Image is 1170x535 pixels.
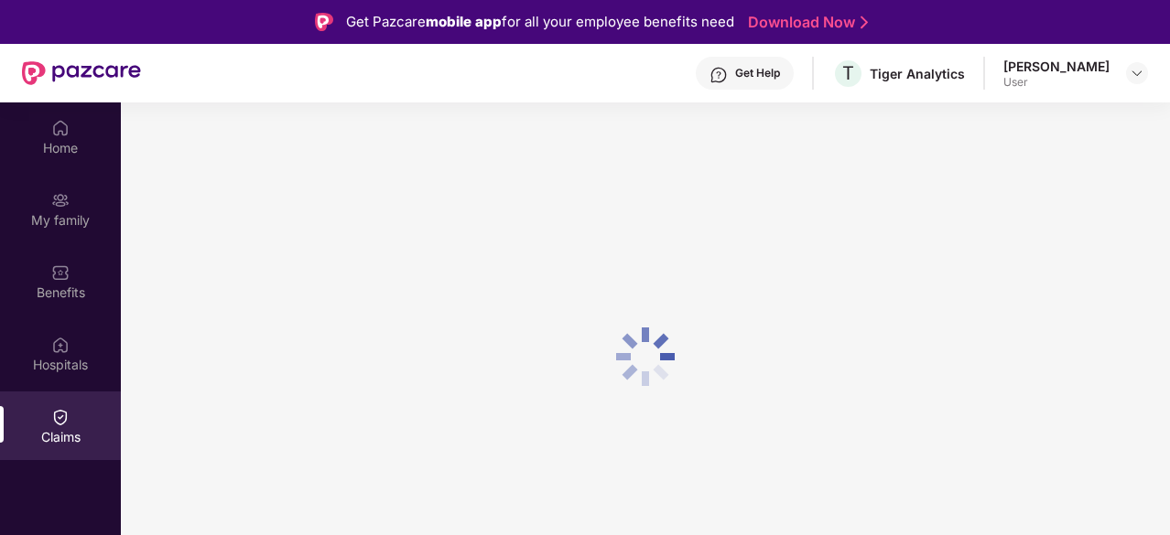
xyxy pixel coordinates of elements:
[22,61,141,85] img: New Pazcare Logo
[315,13,333,31] img: Logo
[748,13,862,32] a: Download Now
[51,191,70,209] img: svg+xml;base64,PHN2ZyB3aWR0aD0iMjAiIGhlaWdodD0iMjAiIHZpZXdCb3g9IjAgMCAyMCAyMCIgZmlsbD0ibm9uZSIgeG...
[735,66,780,80] div: Get Help
[710,66,728,84] img: svg+xml;base64,PHN2ZyBpZD0iSGVscC0zMngzMiIgeG1sbnM9Imh0dHA6Ly93d3cudzMub3JnLzIwMDAvc3ZnIiB3aWR0aD...
[1003,75,1110,90] div: User
[346,11,734,33] div: Get Pazcare for all your employee benefits need
[1003,58,1110,75] div: [PERSON_NAME]
[842,62,854,84] span: T
[870,65,965,82] div: Tiger Analytics
[51,408,70,426] img: svg+xml;base64,PHN2ZyBpZD0iQ2xhaW0iIHhtbG5zPSJodHRwOi8vd3d3LnczLm9yZy8yMDAwL3N2ZyIgd2lkdGg9IjIwIi...
[51,119,70,137] img: svg+xml;base64,PHN2ZyBpZD0iSG9tZSIgeG1sbnM9Imh0dHA6Ly93d3cudzMub3JnLzIwMDAvc3ZnIiB3aWR0aD0iMjAiIG...
[51,336,70,354] img: svg+xml;base64,PHN2ZyBpZD0iSG9zcGl0YWxzIiB4bWxucz0iaHR0cDovL3d3dy53My5vcmcvMjAwMC9zdmciIHdpZHRoPS...
[861,13,868,32] img: Stroke
[1130,66,1144,80] img: svg+xml;base64,PHN2ZyBpZD0iRHJvcGRvd24tMzJ4MzIiIHhtbG5zPSJodHRwOi8vd3d3LnczLm9yZy8yMDAwL3N2ZyIgd2...
[51,263,70,282] img: svg+xml;base64,PHN2ZyBpZD0iQmVuZWZpdHMiIHhtbG5zPSJodHRwOi8vd3d3LnczLm9yZy8yMDAwL3N2ZyIgd2lkdGg9Ij...
[426,13,502,30] strong: mobile app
